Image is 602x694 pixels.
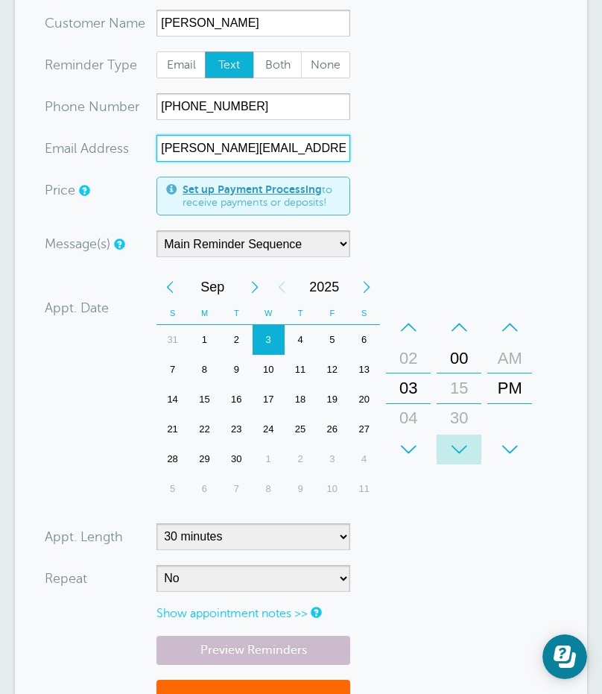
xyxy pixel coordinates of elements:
[316,302,348,325] th: F
[316,444,348,474] div: Friday, October 3
[206,52,253,78] span: Text
[221,414,253,444] div: Tuesday, September 23
[390,403,426,433] div: 04
[390,433,426,463] div: 05
[156,355,188,385] div: Sunday, September 7
[45,142,71,155] span: Ema
[156,385,188,414] div: 14
[221,414,253,444] div: 23
[390,344,426,373] div: 02
[156,302,188,325] th: S
[221,355,253,385] div: Tuesday, September 9
[348,414,380,444] div: 27
[221,325,253,355] div: 2
[188,414,221,444] div: Monday, September 22
[316,385,348,414] div: Friday, September 19
[157,52,205,78] span: Email
[253,51,302,78] label: Both
[156,325,188,355] div: Sunday, August 31
[156,444,188,474] div: Sunday, September 28
[221,355,253,385] div: 9
[253,355,285,385] div: 10
[188,474,221,504] div: 6
[386,312,431,464] div: Hours
[188,444,221,474] div: Monday, September 29
[441,403,477,433] div: 30
[285,414,317,444] div: Thursday, September 25
[221,444,253,474] div: Tuesday, September 30
[254,52,302,78] span: Both
[156,385,188,414] div: Sunday, September 14
[285,444,317,474] div: 2
[45,237,110,250] label: Message(s)
[156,607,308,620] a: Show appointment notes >>
[316,444,348,474] div: 3
[156,636,350,665] a: Preview Reminders
[45,530,123,543] label: Appt. Length
[156,414,188,444] div: 21
[156,51,206,78] label: Email
[348,444,380,474] div: Saturday, October 4
[156,414,188,444] div: Sunday, September 21
[441,373,477,403] div: 15
[156,444,188,474] div: 28
[188,302,221,325] th: M
[221,302,253,325] th: T
[268,272,295,302] div: Previous Year
[188,385,221,414] div: 15
[183,183,322,195] a: Set up Payment Processing
[348,385,380,414] div: Saturday, September 20
[114,239,123,249] a: Simple templates and custom messages will use the reminder schedule set under Settings > Reminder...
[285,414,317,444] div: 25
[316,474,348,504] div: 10
[311,608,320,617] a: Notes are for internal use only, and are not visible to your clients.
[45,16,69,30] span: Cus
[348,385,380,414] div: 20
[241,272,268,302] div: Next Month
[221,385,253,414] div: Tuesday, September 16
[285,385,317,414] div: 18
[253,444,285,474] div: Wednesday, October 1
[69,100,107,113] span: ne Nu
[253,414,285,444] div: 24
[348,444,380,474] div: 4
[348,325,380,355] div: Saturday, September 6
[285,355,317,385] div: 11
[348,474,380,504] div: 11
[188,444,221,474] div: 29
[316,355,348,385] div: Friday, September 12
[441,344,477,373] div: 00
[183,272,241,302] span: September
[441,433,477,463] div: 45
[316,414,348,444] div: 26
[183,183,340,209] span: to receive payments or deposits!
[348,414,380,444] div: Saturday, September 27
[285,302,317,325] th: T
[45,183,75,197] label: Price
[156,474,188,504] div: 5
[188,474,221,504] div: Monday, October 6
[45,301,109,315] label: Appt. Date
[156,272,183,302] div: Previous Month
[253,355,285,385] div: Wednesday, September 10
[188,325,221,355] div: 1
[253,414,285,444] div: Wednesday, September 24
[353,272,380,302] div: Next Year
[316,474,348,504] div: Friday, October 10
[285,474,317,504] div: 9
[188,385,221,414] div: Monday, September 15
[253,325,285,355] div: 3
[69,16,119,30] span: tomer N
[348,474,380,504] div: Saturday, October 11
[156,325,188,355] div: 31
[221,325,253,355] div: Tuesday, September 2
[156,135,350,162] input: Optional
[285,325,317,355] div: Thursday, September 4
[316,325,348,355] div: Friday, September 5
[156,355,188,385] div: 7
[285,355,317,385] div: Thursday, September 11
[316,414,348,444] div: Friday, September 26
[45,135,156,162] div: ress
[285,444,317,474] div: Thursday, October 2
[188,355,221,385] div: 8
